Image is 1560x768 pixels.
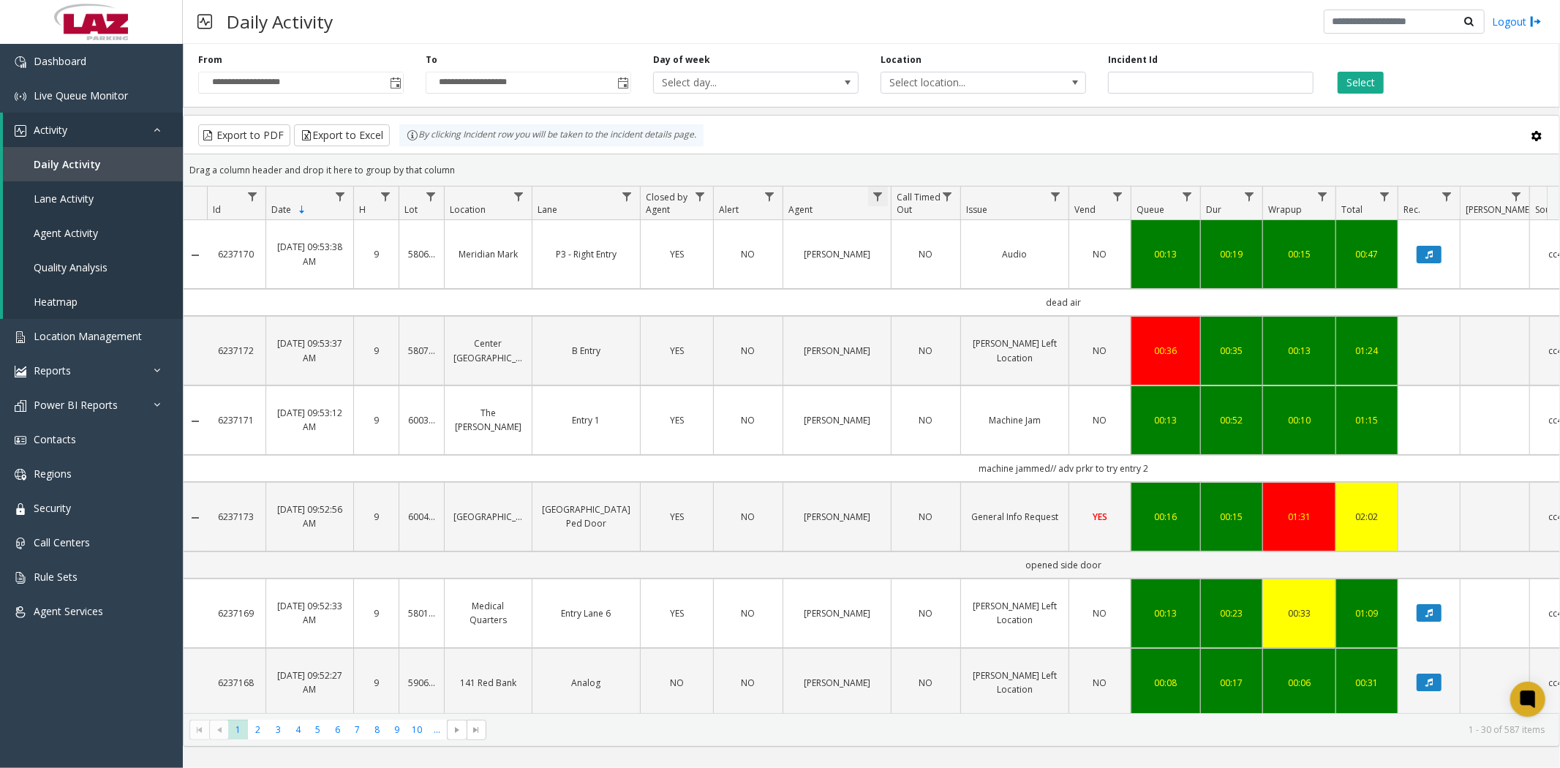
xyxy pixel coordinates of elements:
[15,125,26,137] img: 'icon'
[407,720,427,739] span: Page 10
[1140,247,1191,261] div: 00:13
[723,247,774,261] a: NO
[1375,187,1395,206] a: Total Filter Menu
[15,91,26,102] img: 'icon'
[649,510,704,524] a: YES
[453,676,523,690] a: 141 Red Bank
[408,510,435,524] a: 600405
[760,187,780,206] a: Alert Filter Menu
[3,285,183,319] a: Heatmap
[34,295,78,309] span: Heatmap
[1313,187,1333,206] a: Wrapup Filter Menu
[15,503,26,515] img: 'icon'
[34,501,71,515] span: Security
[197,4,212,39] img: pageIcon
[723,413,774,427] a: NO
[970,669,1060,696] a: [PERSON_NAME] Left Location
[471,724,483,736] span: Go to the last page
[387,72,403,93] span: Toggle popup
[34,192,94,206] span: Lane Activity
[34,226,98,240] span: Agent Activity
[387,720,407,739] span: Page 9
[541,606,631,620] a: Entry Lane 6
[248,720,268,739] span: Page 2
[1140,606,1191,620] div: 00:13
[34,54,86,68] span: Dashboard
[184,157,1559,183] div: Drag a column header and drop it here to group by that column
[1078,247,1122,261] a: NO
[970,599,1060,627] a: [PERSON_NAME] Left Location
[275,406,344,434] a: [DATE] 09:53:12 AM
[184,512,207,524] a: Collapse Details
[453,336,523,364] a: Center [GEOGRAPHIC_DATA]
[1338,72,1384,94] button: Select
[1206,203,1221,216] span: Dur
[1046,187,1066,206] a: Issue Filter Menu
[723,676,774,690] a: NO
[219,4,340,39] h3: Daily Activity
[792,344,882,358] a: [PERSON_NAME]
[900,413,952,427] a: NO
[649,676,704,690] a: NO
[646,191,687,216] span: Closed by Agent
[216,606,257,620] a: 6237169
[653,53,710,67] label: Day of week
[275,240,344,268] a: [DATE] 09:53:38 AM
[408,247,435,261] a: 580619
[897,191,941,216] span: Call Timed Out
[1272,247,1327,261] div: 00:15
[453,599,523,627] a: Medical Quarters
[541,247,631,261] a: P3 - Right Entry
[1530,14,1542,29] img: logout
[1210,676,1254,690] a: 00:17
[376,187,396,206] a: H Filter Menu
[1177,187,1197,206] a: Queue Filter Menu
[275,599,344,627] a: [DATE] 09:52:33 AM
[216,247,257,261] a: 6237170
[1345,510,1389,524] a: 02:02
[966,203,987,216] span: Issue
[1272,344,1327,358] a: 00:13
[541,676,631,690] a: Analog
[34,467,72,481] span: Regions
[15,331,26,343] img: 'icon'
[970,247,1060,261] a: Audio
[1345,676,1389,690] a: 00:31
[1345,344,1389,358] a: 01:24
[367,720,387,739] span: Page 8
[359,203,366,216] span: H
[538,203,557,216] span: Lane
[363,606,390,620] a: 9
[15,572,26,584] img: 'icon'
[421,187,441,206] a: Lot Filter Menu
[900,676,952,690] a: NO
[670,345,684,357] span: YES
[1345,413,1389,427] div: 01:15
[1272,606,1327,620] div: 00:33
[213,203,221,216] span: Id
[1140,676,1191,690] a: 00:08
[1140,510,1191,524] a: 00:16
[1240,187,1259,206] a: Dur Filter Menu
[15,56,26,68] img: 'icon'
[1210,247,1254,261] a: 00:19
[184,187,1559,713] div: Data table
[15,434,26,446] img: 'icon'
[34,123,67,137] span: Activity
[34,157,101,171] span: Daily Activity
[900,344,952,358] a: NO
[363,413,390,427] a: 9
[649,606,704,620] a: YES
[275,669,344,696] a: [DATE] 09:52:27 AM
[15,400,26,412] img: 'icon'
[788,203,813,216] span: Agent
[1272,676,1327,690] a: 00:06
[331,187,350,206] a: Date Filter Menu
[216,510,257,524] a: 6237173
[670,511,684,523] span: YES
[1341,203,1363,216] span: Total
[1093,511,1107,523] span: YES
[407,129,418,141] img: infoIcon.svg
